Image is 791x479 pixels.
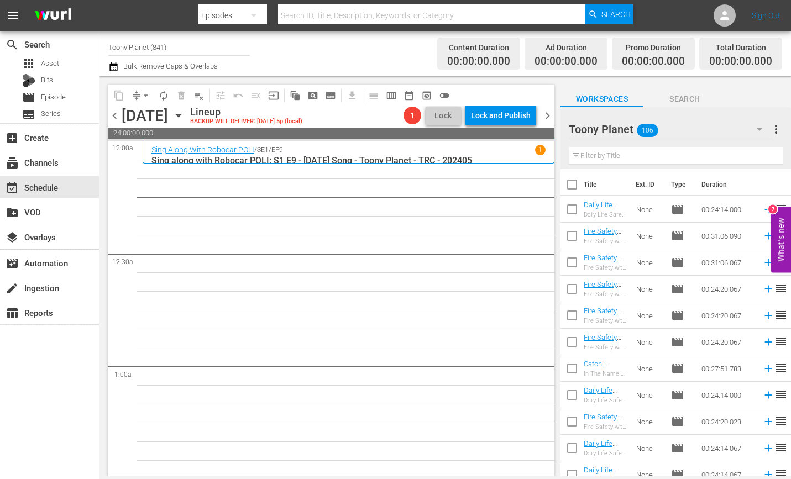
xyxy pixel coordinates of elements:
[322,87,339,104] span: Create Series Block
[632,302,667,329] td: None
[632,355,667,382] td: None
[762,203,774,215] svg: Add to Schedule
[697,276,758,302] td: 00:24:20.067
[632,408,667,435] td: None
[6,206,19,219] span: VOD
[671,282,684,296] span: Episode
[697,329,758,355] td: 00:24:20.067
[404,111,421,120] span: 1
[41,92,66,103] span: Episode
[643,92,726,106] span: Search
[41,58,59,69] span: Asset
[762,230,774,242] svg: Add to Schedule
[774,282,788,295] span: reorder
[584,413,626,471] a: Fire Safety with [PERSON_NAME]: S1 E2 - TOONY PLANET - TRC - 202303
[155,87,172,104] span: Loop Content
[632,329,667,355] td: None
[752,11,780,20] a: Sign Out
[671,203,684,216] span: Episode
[158,90,169,101] span: autorenew_outlined
[307,90,318,101] span: pageview_outlined
[190,118,302,125] div: BACKUP WILL DELIVER: [DATE] 5p (local)
[762,415,774,428] svg: Add to Schedule
[41,108,61,119] span: Series
[447,40,510,55] div: Content Duration
[762,283,774,295] svg: Add to Schedule
[584,333,626,391] a: Fire Safety with [PERSON_NAME]: S1 E4 - TOONY PLANET - TRC - 202303
[584,397,627,404] div: Daily Life Safety with [PERSON_NAME]
[671,388,684,402] span: movie
[774,361,788,375] span: reorder
[584,344,627,351] div: Fire Safety with [PERSON_NAME]
[671,229,684,243] span: Episode
[584,423,627,430] div: Fire Safety with [PERSON_NAME]
[386,90,397,101] span: calendar_view_week_outlined
[771,207,791,272] button: Open Feedback Widget
[762,336,774,348] svg: Add to Schedule
[632,382,667,408] td: None
[6,257,19,270] span: Automation
[22,108,35,121] span: Series
[584,307,626,365] a: Fire Safety with [PERSON_NAME]: S1 E3 - TOONY PLANET - TRC - 202303
[229,87,247,104] span: Revert to Primary Episode
[697,435,758,461] td: 00:24:14.067
[439,90,450,101] span: toggle_off
[697,382,758,408] td: 00:24:14.000
[584,280,626,338] a: Fire Safety with [PERSON_NAME]: S1 E1 - TOONY PLANET - TRC - 202303
[6,231,19,244] span: Overlays
[6,307,19,320] span: Reports
[632,435,667,461] td: None
[404,90,415,101] span: date_range_outlined
[265,87,282,104] span: Update Metadata from Key Asset
[584,201,626,250] a: Daily Life Safety with AMBER: S1 E1 - TOONY PLANET - TRC - 202303
[282,85,304,106] span: Refresh All Search Blocks
[108,109,122,123] span: chevron_left
[6,156,19,170] span: Channels
[697,408,758,435] td: 00:24:20.023
[193,90,205,101] span: playlist_remove_outlined
[768,204,777,213] div: 7
[697,355,758,382] td: 00:27:51.783
[671,256,684,269] span: Episode
[6,282,19,295] span: Ingestion
[762,309,774,322] svg: Add to Schedule
[122,62,218,70] span: Bulk Remove Gaps & Overlaps
[257,146,271,154] p: SE1 /
[584,291,627,298] div: Fire Safety with [PERSON_NAME]
[709,55,772,68] span: 00:00:00.000
[762,389,774,401] svg: Add to Schedule
[208,85,229,106] span: Customize Events
[22,74,35,87] div: Bits
[151,145,254,154] a: Sing Along With Robocar POLI
[538,146,542,154] p: 1
[421,90,432,101] span: preview_outlined
[762,256,774,269] svg: Add to Schedule
[22,91,35,104] span: Episode
[585,4,633,24] button: Search
[6,38,19,51] span: Search
[632,196,667,223] td: None
[6,131,19,145] span: add_box
[140,90,151,101] span: arrow_drop_down
[304,87,322,104] span: Create Search Block
[584,211,627,218] div: Daily Life Safety with [PERSON_NAME]
[769,116,783,143] button: more_vert
[629,169,664,200] th: Ext. ID
[535,40,598,55] div: Ad Duration
[361,85,383,106] span: Day Calendar View
[584,370,627,377] div: In The Name Of The Royalping! & Princess [PERSON_NAME]
[601,4,631,24] span: Search
[541,109,554,123] span: chevron_right
[325,90,336,101] span: subtitles_outlined
[584,238,627,245] div: Fire Safety with [PERSON_NAME]
[774,441,788,454] span: reorder
[695,169,761,200] th: Duration
[622,55,685,68] span: 00:00:00.000
[584,264,627,271] div: Fire Safety with [PERSON_NAME]
[622,40,685,55] div: Promo Duration
[769,123,783,136] span: more_vert
[584,254,626,312] a: Fire Safety with [PERSON_NAME]: S1 E5 - TOONY PLANET - TRC - 202303
[584,169,629,200] th: Title
[632,249,667,276] td: None
[671,441,684,455] span: Episode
